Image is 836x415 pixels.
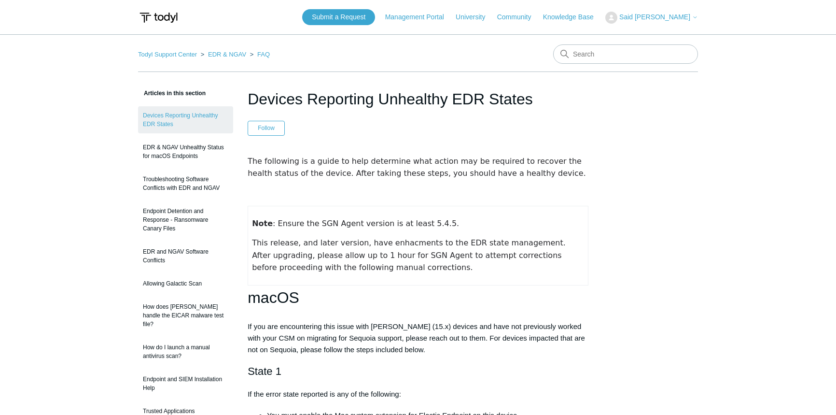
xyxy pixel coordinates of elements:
[605,12,698,24] button: Said [PERSON_NAME]
[385,12,454,22] a: Management Portal
[543,12,603,22] a: Knowledge Base
[257,51,270,58] a: FAQ
[497,12,541,22] a: Community
[248,157,586,178] span: The following is a guide to help determine what action may be required to recover the health stat...
[248,51,270,58] li: FAQ
[138,202,233,238] a: Endpoint Detention and Response - Ransomware Canary Files
[302,9,375,25] a: Submit a Request
[248,321,588,356] p: If you are encountering this issue with [PERSON_NAME] (15.x) devices and have not previously work...
[199,51,248,58] li: EDR & NGAV
[248,87,588,111] h1: Devices Reporting Unhealthy EDR States
[248,121,285,135] button: Follow Article
[456,12,495,22] a: University
[138,51,197,58] a: Todyl Support Center
[138,138,233,165] a: EDR & NGAV Unhealthy Status for macOS Endpoints
[138,243,233,270] a: EDR and NGAV Software Conflicts
[138,106,233,133] a: Devices Reporting Unhealthy EDR States
[138,170,233,197] a: Troubleshooting Software Conflicts with EDR and NGAV
[252,238,568,272] span: This release, and later version, have enhacments to the EDR state management. After upgrading, pl...
[138,51,199,58] li: Todyl Support Center
[252,219,459,228] span: : Ensure the SGN Agent version is at least 5.4.5.
[553,44,698,64] input: Search
[138,298,233,333] a: How does [PERSON_NAME] handle the EICAR malware test file?
[208,51,246,58] a: EDR & NGAV
[138,9,179,27] img: Todyl Support Center Help Center home page
[248,286,588,310] h1: macOS
[138,274,233,293] a: Allowing Galactic Scan
[138,90,206,97] span: Articles in this section
[248,388,588,400] p: If the error state reported is any of the following:
[138,338,233,365] a: How do I launch a manual antivirus scan?
[248,363,588,380] h2: State 1
[252,219,273,228] strong: Note
[619,13,690,21] span: Said [PERSON_NAME]
[138,370,233,397] a: Endpoint and SIEM Installation Help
